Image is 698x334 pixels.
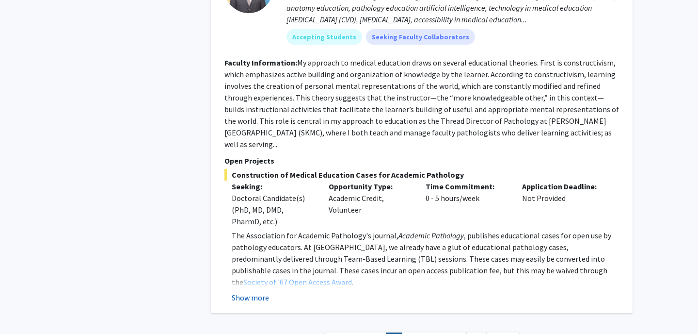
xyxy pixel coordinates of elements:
[7,290,41,327] iframe: Chat
[232,230,619,288] p: The Association for Academic Pathology's journal, , publishes educational cases for open use by p...
[243,277,352,287] a: Society of '67 Open Access Award
[426,181,508,192] p: Time Commitment:
[329,181,411,192] p: Opportunity Type:
[224,155,619,167] p: Open Projects
[515,181,612,227] div: Not Provided
[232,292,269,303] button: Show more
[321,181,418,227] div: Academic Credit, Volunteer
[224,58,619,149] fg-read-more: My approach to medical education draws on several educational theories. First is constructivism, ...
[398,231,464,240] em: Academic Pathology
[232,192,314,227] div: Doctoral Candidate(s) (PhD, MD, DMD, PharmD, etc.)
[224,169,619,181] span: Construction of Medical Education Cases for Academic Pathology
[522,181,604,192] p: Application Deadline:
[366,29,475,45] mat-chip: Seeking Faculty Collaborators
[286,29,362,45] mat-chip: Accepting Students
[232,181,314,192] p: Seeking:
[418,181,515,227] div: 0 - 5 hours/week
[224,58,297,67] b: Faculty Information:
